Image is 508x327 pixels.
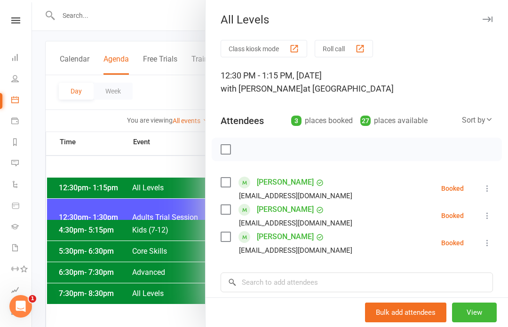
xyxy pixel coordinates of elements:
a: Reports [11,132,32,154]
div: places booked [291,114,353,127]
div: 12:30 PM - 1:15 PM, [DATE] [221,69,493,95]
a: [PERSON_NAME] [257,175,314,190]
span: 1 [29,295,36,303]
div: places available [360,114,428,127]
div: Booked [441,212,464,219]
span: at [GEOGRAPHIC_DATA] [303,84,394,93]
a: Assessments [11,280,32,302]
iframe: Intercom live chat [9,295,32,318]
div: Attendees [221,114,264,127]
a: Calendar [11,90,32,111]
button: Bulk add attendees [365,303,446,322]
a: People [11,69,32,90]
input: Search to add attendees [221,272,493,292]
div: Sort by [462,114,493,126]
a: Dashboard [11,48,32,69]
div: [EMAIL_ADDRESS][DOMAIN_NAME] [239,217,352,229]
a: [PERSON_NAME] [257,229,314,244]
div: Booked [441,185,464,192]
div: 3 [291,116,302,126]
button: Class kiosk mode [221,40,307,57]
span: with [PERSON_NAME] [221,84,303,93]
button: Roll call [315,40,373,57]
div: Booked [441,240,464,246]
button: View [452,303,497,322]
div: [EMAIL_ADDRESS][DOMAIN_NAME] [239,190,352,202]
div: 27 [360,116,371,126]
div: All Levels [206,13,508,26]
a: [PERSON_NAME] [257,202,314,217]
a: Product Sales [11,196,32,217]
div: [EMAIL_ADDRESS][DOMAIN_NAME] [239,244,352,257]
a: Payments [11,111,32,132]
